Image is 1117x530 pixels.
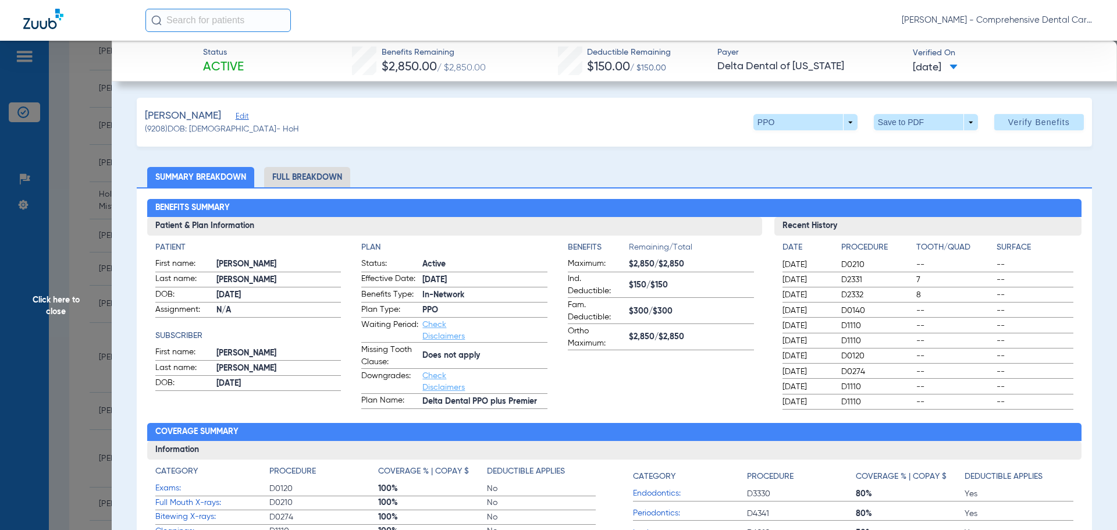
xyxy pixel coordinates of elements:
app-breakdown-title: Date [782,241,831,258]
span: 100% [378,483,487,495]
h4: Tooth/Quad [916,241,993,254]
span: -- [916,335,993,347]
h4: Procedure [269,465,316,478]
span: -- [997,320,1073,332]
span: Verify Benefits [1008,118,1070,127]
span: Effective Date: [361,273,418,287]
span: (9208) DOB: [DEMOGRAPHIC_DATA] - HoH [145,123,299,136]
li: Summary Breakdown [147,167,254,187]
span: No [487,511,596,523]
span: Does not apply [422,350,547,362]
app-breakdown-title: Category [633,465,747,487]
span: [DATE] [782,289,831,301]
span: -- [997,396,1073,408]
span: [PERSON_NAME] - Comprehensive Dental Care [902,15,1094,26]
app-breakdown-title: Coverage % | Copay $ [856,465,965,487]
span: D1110 [841,320,912,332]
span: [DATE] [782,274,831,286]
h4: Procedure [747,471,794,483]
button: Save to PDF [874,114,978,130]
span: $2,850/$2,850 [629,331,754,343]
span: Remaining/Total [629,241,754,258]
app-breakdown-title: Category [155,465,269,482]
span: / $2,850.00 [437,63,486,73]
li: Full Breakdown [264,167,350,187]
span: $150.00 [587,61,630,73]
span: DOB: [155,289,212,303]
span: Periodontics: [633,507,747,520]
button: Verify Benefits [994,114,1084,130]
span: N/A [216,304,341,316]
span: Delta Dental of [US_STATE] [717,59,903,74]
span: $2,850.00 [382,61,437,73]
span: D0210 [269,497,378,508]
span: Ortho Maximum: [568,325,625,350]
span: In-Network [422,289,547,301]
span: Missing Tooth Clause: [361,344,418,368]
span: Full Mouth X-rays: [155,497,269,509]
span: 80% [856,508,965,520]
span: Benefits Remaining [382,47,486,59]
span: [DATE] [782,350,831,362]
span: D0140 [841,305,912,316]
span: $150/$150 [629,279,754,291]
span: Status [203,47,244,59]
span: [DATE] [782,396,831,408]
span: [DATE] [216,378,341,390]
h4: Category [155,465,198,478]
span: Maximum: [568,258,625,272]
h2: Benefits Summary [147,199,1082,218]
span: -- [997,381,1073,393]
span: Verified On [913,47,1098,59]
span: 8 [916,289,993,301]
a: Check Disclaimers [422,372,465,392]
span: DOB: [155,377,212,391]
span: Yes [965,488,1073,500]
iframe: Chat Widget [1059,474,1117,530]
span: PPO [422,304,547,316]
span: Benefits Type: [361,289,418,303]
h4: Date [782,241,831,254]
span: No [487,497,596,508]
h3: Patient & Plan Information [147,217,762,236]
span: D3330 [747,488,856,500]
span: $2,850/$2,850 [629,258,754,271]
span: Last name: [155,362,212,376]
span: -- [916,366,993,378]
span: Edit [236,112,246,123]
app-breakdown-title: Deductible Applies [487,465,596,482]
span: D0120 [841,350,912,362]
span: D0274 [269,511,378,523]
span: D0274 [841,366,912,378]
span: First name: [155,346,212,360]
span: [PERSON_NAME] [216,274,341,286]
span: -- [916,259,993,271]
span: [DATE] [782,305,831,316]
img: Zuub Logo [23,9,63,29]
span: Plan Type: [361,304,418,318]
h4: Patient [155,241,341,254]
span: 100% [378,497,487,508]
app-breakdown-title: Deductible Applies [965,465,1073,487]
h4: Deductible Applies [965,471,1043,483]
span: / $150.00 [630,64,666,72]
span: [DATE] [782,335,831,347]
span: Assignment: [155,304,212,318]
h4: Plan [361,241,547,254]
h3: Recent History [774,217,1082,236]
span: Active [422,258,547,271]
span: Delta Dental PPO plus Premier [422,396,547,408]
button: PPO [753,114,858,130]
span: -- [916,396,993,408]
app-breakdown-title: Subscriber [155,330,341,342]
input: Search for patients [145,9,291,32]
app-breakdown-title: Benefits [568,241,629,258]
span: [PERSON_NAME] [216,258,341,271]
span: First name: [155,258,212,272]
app-breakdown-title: Coverage % | Copay $ [378,465,487,482]
span: Waiting Period: [361,319,418,342]
span: D4341 [747,508,856,520]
